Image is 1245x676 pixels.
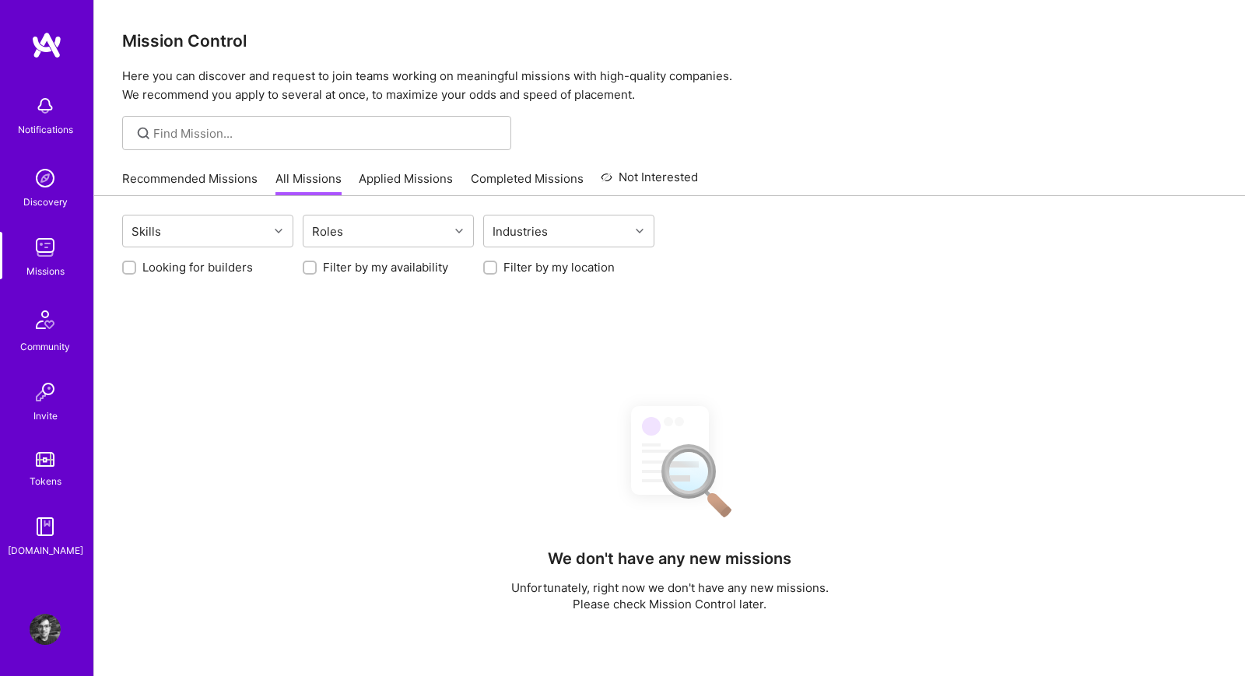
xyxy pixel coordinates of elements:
img: tokens [36,452,54,467]
i: icon Chevron [455,227,463,235]
i: icon Chevron [636,227,644,235]
p: Here you can discover and request to join teams working on meaningful missions with high-quality ... [122,67,1217,104]
a: Applied Missions [359,170,453,196]
div: Notifications [18,121,73,138]
div: Industries [489,220,552,243]
p: Unfortunately, right now we don't have any new missions. [511,580,829,596]
a: User Avatar [26,614,65,645]
img: Community [26,301,64,338]
div: Discovery [23,194,68,210]
div: [DOMAIN_NAME] [8,542,83,559]
h3: Mission Control [122,31,1217,51]
label: Filter by my availability [323,259,448,275]
label: Filter by my location [503,259,615,275]
div: Tokens [30,473,61,489]
p: Please check Mission Control later. [511,596,829,612]
label: Looking for builders [142,259,253,275]
img: logo [31,31,62,59]
img: bell [30,90,61,121]
img: teamwork [30,232,61,263]
img: guide book [30,511,61,542]
i: icon SearchGrey [135,124,153,142]
div: Invite [33,408,58,424]
a: All Missions [275,170,342,196]
div: Skills [128,220,165,243]
i: icon Chevron [275,227,282,235]
img: User Avatar [30,614,61,645]
div: Roles [308,220,347,243]
a: Recommended Missions [122,170,258,196]
a: Not Interested [601,168,698,196]
a: Completed Missions [471,170,584,196]
img: No Results [604,392,736,528]
img: Invite [30,377,61,408]
h4: We don't have any new missions [548,549,791,568]
div: Missions [26,263,65,279]
input: Find Mission... [153,125,500,142]
img: discovery [30,163,61,194]
div: Community [20,338,70,355]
